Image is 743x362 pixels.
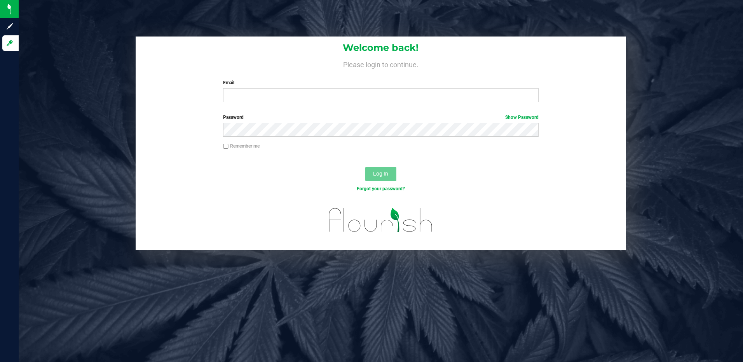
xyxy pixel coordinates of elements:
[223,144,228,149] input: Remember me
[319,200,442,240] img: flourish_logo.svg
[365,167,396,181] button: Log In
[136,59,626,68] h4: Please login to continue.
[223,143,260,150] label: Remember me
[373,171,388,177] span: Log In
[6,39,14,47] inline-svg: Log in
[136,43,626,53] h1: Welcome back!
[357,186,405,191] a: Forgot your password?
[223,115,244,120] span: Password
[223,79,539,86] label: Email
[6,23,14,30] inline-svg: Sign up
[505,115,539,120] a: Show Password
